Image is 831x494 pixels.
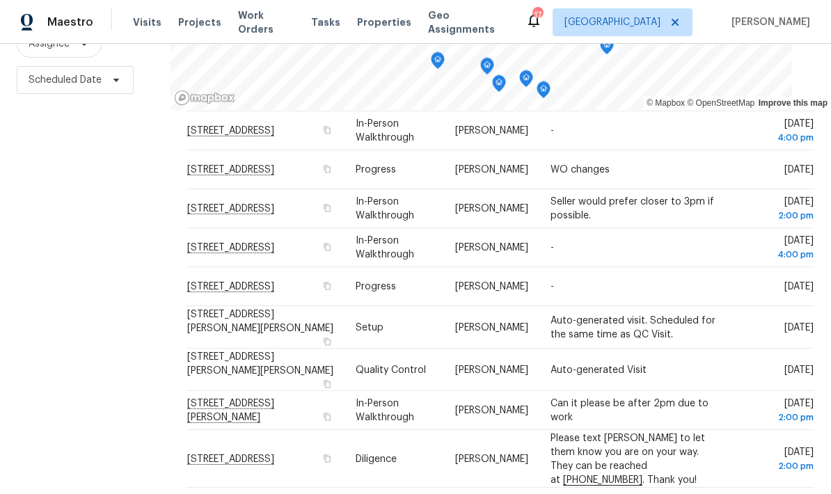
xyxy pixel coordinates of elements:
span: Geo Assignments [428,8,509,36]
span: WO changes [551,165,610,175]
span: [DATE] [784,165,814,175]
span: [DATE] [784,282,814,292]
div: 2:00 pm [738,411,814,424]
span: [PERSON_NAME] [726,15,810,29]
span: [DATE] [784,365,814,374]
span: [DATE] [738,447,814,472]
span: [PERSON_NAME] [455,165,528,175]
a: OpenStreetMap [687,98,754,108]
span: In-Person Walkthrough [356,119,414,143]
span: [PERSON_NAME] [455,282,528,292]
span: - [551,243,554,253]
span: Can it please be after 2pm due to work [551,399,709,422]
div: Map marker [519,70,533,92]
a: Mapbox [647,98,685,108]
span: [PERSON_NAME] [455,365,528,374]
span: Scheduled Date [29,73,102,87]
span: Visits [133,15,161,29]
a: Improve this map [759,98,828,108]
span: Progress [356,165,396,175]
button: Copy Address [321,124,333,136]
span: [PERSON_NAME] [455,406,528,415]
span: Projects [178,15,221,29]
div: 2:00 pm [738,209,814,223]
span: [PERSON_NAME] [455,243,528,253]
div: 2:00 pm [738,459,814,472]
span: Seller would prefer closer to 3pm if possible. [551,197,714,221]
div: 4:00 pm [738,248,814,262]
button: Copy Address [321,411,333,423]
button: Copy Address [321,163,333,175]
div: 17 [532,8,542,22]
button: Copy Address [321,377,333,390]
div: 4:00 pm [738,131,814,145]
span: In-Person Walkthrough [356,399,414,422]
span: Work Orders [238,8,294,36]
span: Diligence [356,454,397,463]
button: Copy Address [321,202,333,214]
div: Map marker [480,58,494,79]
span: Assignee [29,37,70,51]
button: Copy Address [321,280,333,292]
span: Quality Control [356,365,426,374]
span: Setup [356,322,383,332]
span: [PERSON_NAME] [455,204,528,214]
div: Map marker [492,75,506,97]
div: Map marker [600,38,614,59]
span: Auto-generated visit. Scheduled for the same time as QC Visit. [551,315,715,339]
div: Map marker [537,81,551,103]
span: [DATE] [784,322,814,332]
span: [GEOGRAPHIC_DATA] [564,15,660,29]
span: [STREET_ADDRESS][PERSON_NAME][PERSON_NAME] [187,309,333,333]
div: Map marker [431,52,445,74]
span: [PERSON_NAME] [455,454,528,463]
span: Auto-generated Visit [551,365,647,374]
span: Tasks [311,17,340,27]
span: Please text [PERSON_NAME] to let them know you are on your way. They can be reached at . Thank you! [551,433,705,485]
span: - [551,126,554,136]
a: Mapbox homepage [174,90,235,106]
span: [PERSON_NAME] [455,126,528,136]
span: [DATE] [738,119,814,145]
span: [DATE] [738,236,814,262]
button: Copy Address [321,452,333,464]
span: In-Person Walkthrough [356,236,414,260]
span: [STREET_ADDRESS][PERSON_NAME][PERSON_NAME] [187,351,333,375]
button: Copy Address [321,241,333,253]
button: Copy Address [321,335,333,347]
span: Maestro [47,15,93,29]
span: [DATE] [738,197,814,223]
span: [DATE] [738,399,814,424]
span: [PERSON_NAME] [455,322,528,332]
span: Progress [356,282,396,292]
span: Properties [357,15,411,29]
span: - [551,282,554,292]
span: In-Person Walkthrough [356,197,414,221]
